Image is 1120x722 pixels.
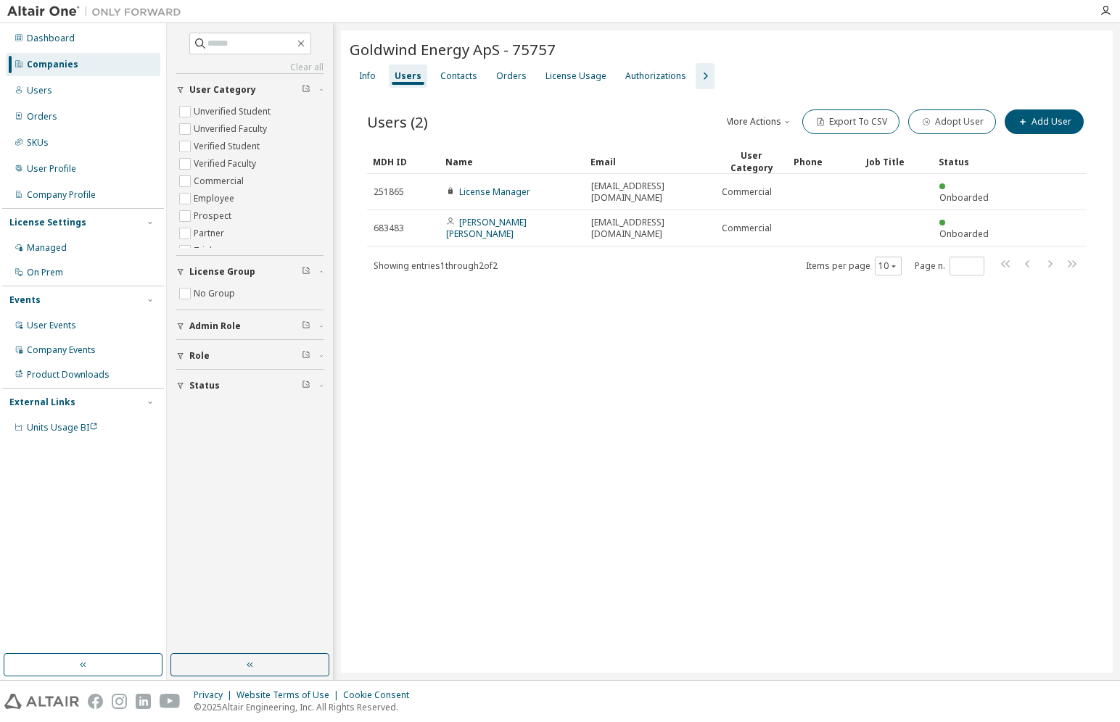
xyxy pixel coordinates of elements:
[194,120,270,138] label: Unverified Faculty
[939,191,989,204] span: Onboarded
[194,155,259,173] label: Verified Faculty
[806,257,902,275] span: Items per page
[189,84,256,96] span: User Category
[446,216,527,240] a: [PERSON_NAME] [PERSON_NAME]
[373,150,434,173] div: MDH ID
[722,223,772,234] span: Commercial
[194,242,215,260] label: Trial
[590,150,709,173] div: Email
[176,62,324,73] a: Clear all
[189,320,241,332] span: Admin Role
[176,370,324,402] button: Status
[176,340,324,372] button: Role
[302,320,310,332] span: Clear filter
[343,689,418,701] div: Cookie Consent
[176,74,324,106] button: User Category
[189,266,255,278] span: License Group
[545,70,606,82] div: License Usage
[27,163,76,175] div: User Profile
[194,285,238,302] label: No Group
[9,397,75,408] div: External Links
[721,149,782,174] div: User Category
[27,59,78,70] div: Companies
[27,421,98,433] span: Units Usage BI
[367,112,428,132] span: Users (2)
[194,689,236,701] div: Privacy
[724,109,794,134] button: More Actions
[27,242,67,254] div: Managed
[440,70,477,82] div: Contacts
[27,344,96,356] div: Company Events
[27,111,57,123] div: Orders
[27,137,49,149] div: SKUs
[112,694,127,709] img: instagram.svg
[794,150,855,173] div: Phone
[459,186,530,198] a: License Manager
[374,186,404,198] span: 251865
[88,694,103,709] img: facebook.svg
[350,39,556,59] span: Goldwind Energy ApS - 75757
[591,217,709,240] span: [EMAIL_ADDRESS][DOMAIN_NAME]
[194,138,263,155] label: Verified Student
[27,267,63,278] div: On Prem
[9,294,41,306] div: Events
[866,150,927,173] div: Job Title
[194,190,237,207] label: Employee
[915,257,984,275] span: Page n.
[939,150,1000,173] div: Status
[802,109,899,134] button: Export To CSV
[445,150,579,173] div: Name
[939,228,989,240] span: Onboarded
[1005,109,1084,134] button: Add User
[302,350,310,362] span: Clear filter
[302,84,310,96] span: Clear filter
[496,70,527,82] div: Orders
[9,217,86,228] div: License Settings
[302,380,310,391] span: Clear filter
[27,320,76,331] div: User Events
[7,4,189,19] img: Altair One
[4,694,79,709] img: altair_logo.svg
[160,694,181,709] img: youtube.svg
[625,70,686,82] div: Authorizations
[27,189,96,201] div: Company Profile
[189,380,220,391] span: Status
[194,701,418,713] p: © 2025 Altair Engineering, Inc. All Rights Reserved.
[176,310,324,342] button: Admin Role
[236,689,343,701] div: Website Terms of Use
[908,109,996,134] button: Adopt User
[374,260,498,272] span: Showing entries 1 through 2 of 2
[722,186,772,198] span: Commercial
[194,225,227,242] label: Partner
[359,70,376,82] div: Info
[27,85,52,96] div: Users
[176,256,324,288] button: License Group
[302,266,310,278] span: Clear filter
[395,70,421,82] div: Users
[194,103,273,120] label: Unverified Student
[189,350,210,362] span: Role
[194,173,247,190] label: Commercial
[27,33,75,44] div: Dashboard
[591,180,709,204] span: [EMAIL_ADDRESS][DOMAIN_NAME]
[27,369,110,381] div: Product Downloads
[878,260,898,272] button: 10
[136,694,151,709] img: linkedin.svg
[194,207,234,225] label: Prospect
[374,223,404,234] span: 683483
